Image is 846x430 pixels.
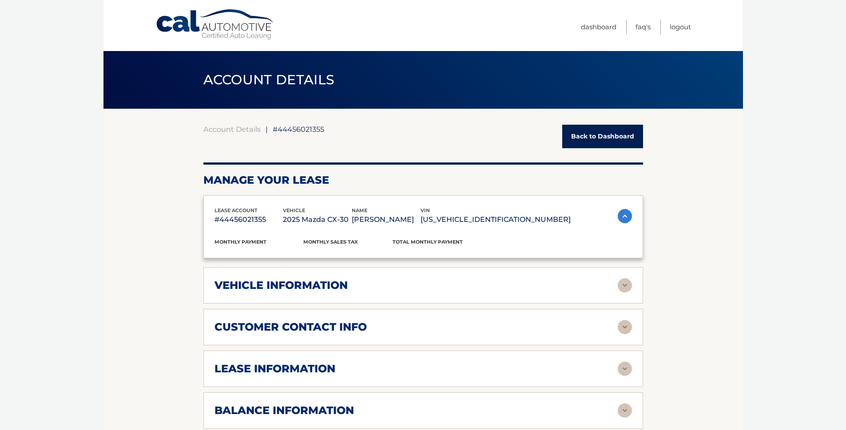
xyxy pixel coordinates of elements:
[670,20,691,34] a: Logout
[273,125,324,134] span: #44456021355
[283,213,352,226] p: 2025 Mazda CX-30
[618,278,632,292] img: accordion-rest.svg
[421,207,430,213] span: vin
[303,239,358,245] span: Monthly sales Tax
[618,320,632,334] img: accordion-rest.svg
[562,125,643,148] a: Back to Dashboard
[214,239,266,245] span: Monthly Payment
[393,245,482,258] p: $359.00
[352,207,367,213] span: name
[421,213,571,226] p: [US_VEHICLE_IDENTIFICATION_NUMBER]
[266,125,268,134] span: |
[214,320,367,334] h2: customer contact info
[393,239,463,245] span: Total Monthly Payment
[635,20,651,34] a: FAQ's
[214,245,304,258] p: $359.00
[303,245,393,258] p: $0.00
[214,207,258,213] span: lease account
[203,71,335,88] span: ACCOUNT DETAILS
[214,362,335,375] h2: lease information
[214,279,348,292] h2: vehicle information
[203,125,261,134] a: Account Details
[214,404,354,417] h2: balance information
[618,403,632,418] img: accordion-rest.svg
[203,174,643,187] h2: Manage Your Lease
[214,213,283,226] p: #44456021355
[618,209,632,223] img: accordion-active.svg
[283,207,305,213] span: vehicle
[155,9,275,40] a: Cal Automotive
[352,213,421,226] p: [PERSON_NAME]
[618,362,632,376] img: accordion-rest.svg
[581,20,616,34] a: Dashboard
